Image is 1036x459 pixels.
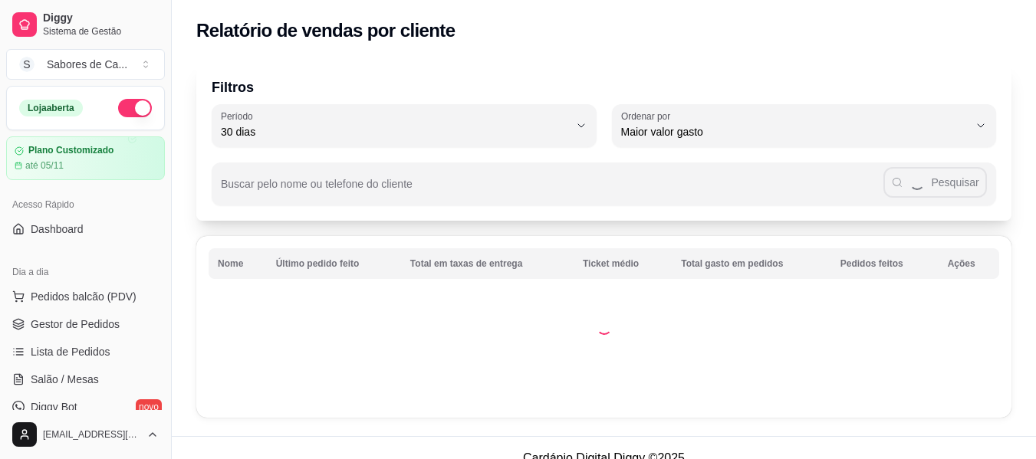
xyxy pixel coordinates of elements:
[212,104,597,147] button: Período30 dias
[621,110,676,123] label: Ordenar por
[31,372,99,387] span: Salão / Mesas
[25,159,64,172] article: até 05/11
[6,395,165,419] a: Diggy Botnovo
[6,284,165,309] button: Pedidos balcão (PDV)
[221,182,883,198] input: Buscar pelo nome ou telefone do cliente
[47,57,127,72] div: Sabores de Ca ...
[118,99,152,117] button: Alterar Status
[621,124,969,139] span: Maior valor gasto
[6,217,165,241] a: Dashboard
[6,192,165,217] div: Acesso Rápido
[6,136,165,180] a: Plano Customizadoaté 05/11
[31,221,84,237] span: Dashboard
[6,6,165,43] a: DiggySistema de Gestão
[221,124,569,139] span: 30 dias
[19,100,83,116] div: Loja aberta
[43,25,159,38] span: Sistema de Gestão
[6,312,165,336] a: Gestor de Pedidos
[31,344,110,359] span: Lista de Pedidos
[612,104,997,147] button: Ordenar porMaior valor gasto
[6,367,165,392] a: Salão / Mesas
[31,289,136,304] span: Pedidos balcão (PDV)
[6,339,165,364] a: Lista de Pedidos
[43,428,140,441] span: [EMAIL_ADDRESS][DOMAIN_NAME]
[221,110,258,123] label: Período
[28,145,113,156] article: Plano Customizado
[6,260,165,284] div: Dia a dia
[31,399,77,415] span: Diggy Bot
[43,11,159,25] span: Diggy
[6,49,165,80] button: Select a team
[31,316,120,332] span: Gestor de Pedidos
[212,77,996,98] p: Filtros
[6,416,165,453] button: [EMAIL_ADDRESS][DOMAIN_NAME]
[19,57,35,72] span: S
[196,18,456,43] h2: Relatório de vendas por cliente
[597,320,612,335] div: Loading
